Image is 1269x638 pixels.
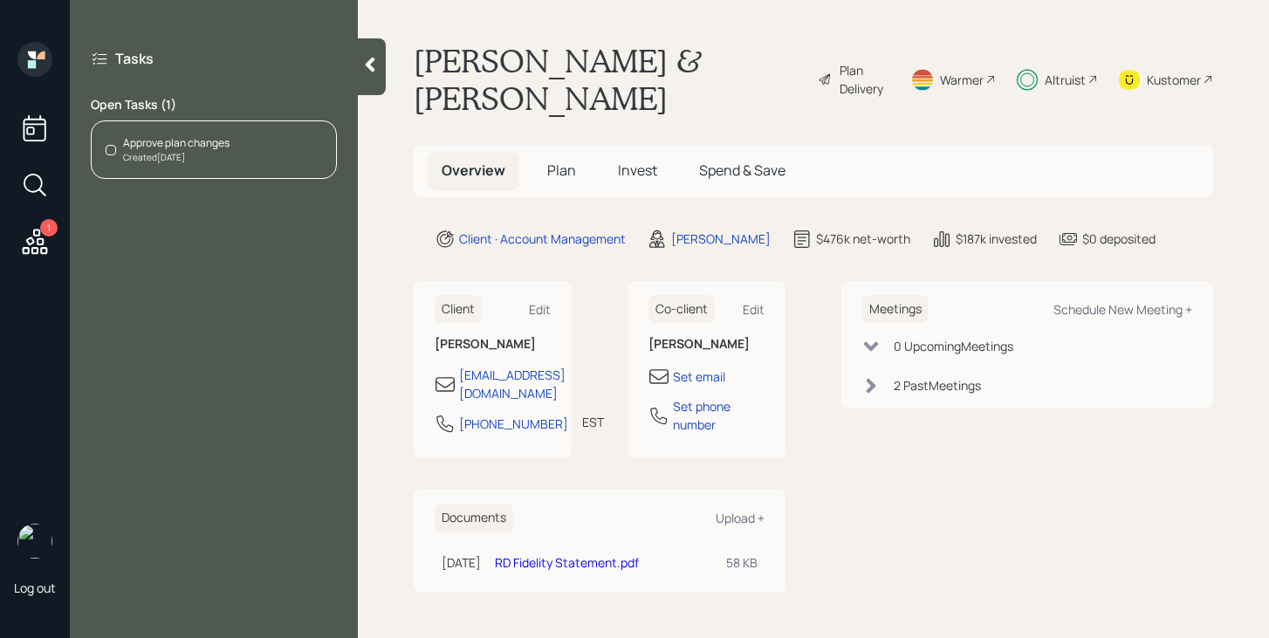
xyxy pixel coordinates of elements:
[17,524,52,559] img: michael-russo-headshot.png
[648,337,765,352] h6: [PERSON_NAME]
[671,230,771,248] div: [PERSON_NAME]
[495,554,639,571] a: RD Fidelity Statement.pdf
[956,230,1037,248] div: $187k invested
[894,337,1013,355] div: 0 Upcoming Meeting s
[14,580,56,596] div: Log out
[699,161,785,180] span: Spend & Save
[40,219,58,237] div: 1
[618,161,657,180] span: Invest
[435,337,551,352] h6: [PERSON_NAME]
[435,504,513,532] h6: Documents
[582,413,604,431] div: EST
[1053,301,1192,318] div: Schedule New Meeting +
[459,366,566,402] div: [EMAIL_ADDRESS][DOMAIN_NAME]
[862,295,929,324] h6: Meetings
[529,301,551,318] div: Edit
[648,295,715,324] h6: Co-client
[1147,71,1201,89] div: Kustomer
[673,397,765,434] div: Set phone number
[1082,230,1156,248] div: $0 deposited
[123,135,230,151] div: Approve plan changes
[435,295,482,324] h6: Client
[743,301,765,318] div: Edit
[716,510,765,526] div: Upload +
[1045,71,1086,89] div: Altruist
[442,553,481,572] div: [DATE]
[91,96,337,113] label: Open Tasks ( 1 )
[459,230,626,248] div: Client · Account Management
[115,49,154,68] label: Tasks
[414,42,804,117] h1: [PERSON_NAME] & [PERSON_NAME]
[894,376,981,394] div: 2 Past Meeting s
[123,151,230,164] div: Created [DATE]
[442,161,505,180] span: Overview
[816,230,910,248] div: $476k net-worth
[547,161,576,180] span: Plan
[726,553,758,572] div: 58 KB
[940,71,984,89] div: Warmer
[673,367,725,386] div: Set email
[459,415,568,433] div: [PHONE_NUMBER]
[840,61,889,98] div: Plan Delivery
